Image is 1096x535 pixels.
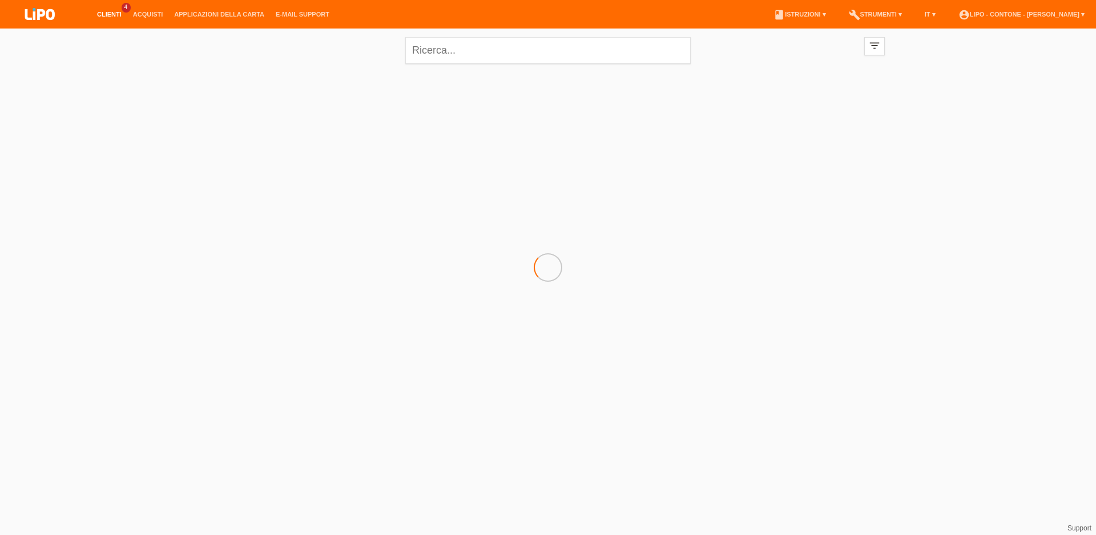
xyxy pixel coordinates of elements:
[768,11,831,18] a: bookIstruzioni ▾
[168,11,270,18] a: Applicazioni della carta
[843,11,908,18] a: buildStrumenti ▾
[849,9,860,21] i: build
[919,11,941,18] a: IT ▾
[11,23,68,32] a: LIPO pay
[270,11,335,18] a: E-mail Support
[127,11,169,18] a: Acquisti
[405,37,691,64] input: Ricerca...
[773,9,785,21] i: book
[91,11,127,18] a: Clienti
[1067,524,1091,532] a: Support
[868,39,881,52] i: filter_list
[953,11,1090,18] a: account_circleLIPO - Contone - [PERSON_NAME] ▾
[958,9,970,21] i: account_circle
[122,3,131,13] span: 4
